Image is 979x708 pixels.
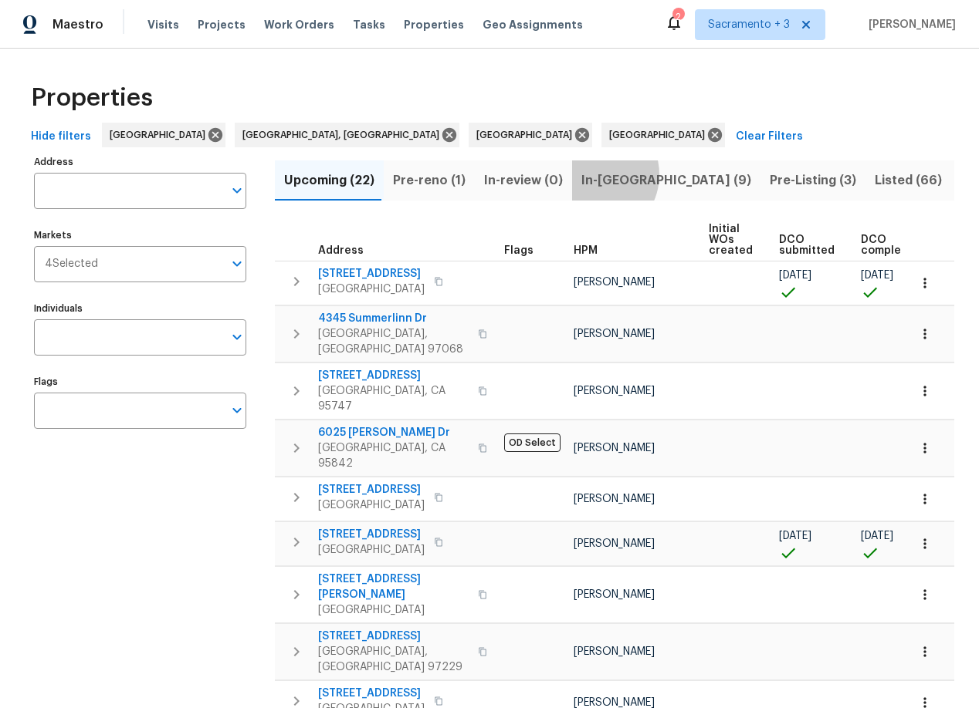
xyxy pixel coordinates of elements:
[779,531,811,541] span: [DATE]
[574,329,655,339] span: [PERSON_NAME]
[574,277,655,288] span: [PERSON_NAME]
[318,644,469,675] span: [GEOGRAPHIC_DATA], [GEOGRAPHIC_DATA] 97229
[861,234,913,256] span: DCO complete
[504,433,561,452] span: OD Select
[31,90,153,106] span: Properties
[484,170,563,191] span: In-review (0)
[318,527,425,542] span: [STREET_ADDRESS]
[574,697,655,708] span: [PERSON_NAME]
[318,425,469,440] span: 6025 [PERSON_NAME] Dr
[318,629,469,644] span: [STREET_ADDRESS]
[226,400,248,421] button: Open
[318,482,425,497] span: [STREET_ADDRESS]
[110,127,212,143] span: [GEOGRAPHIC_DATA]
[318,686,425,701] span: [STREET_ADDRESS]
[34,304,246,313] label: Individuals
[318,282,425,297] span: [GEOGRAPHIC_DATA]
[318,368,469,383] span: [STREET_ADDRESS]
[226,253,248,275] button: Open
[404,17,464,32] span: Properties
[779,234,835,256] span: DCO submitted
[574,646,655,657] span: [PERSON_NAME]
[476,127,578,143] span: [GEOGRAPHIC_DATA]
[601,123,725,147] div: [GEOGRAPHIC_DATA]
[226,180,248,201] button: Open
[102,123,225,147] div: [GEOGRAPHIC_DATA]
[730,123,809,151] button: Clear Filters
[318,571,469,602] span: [STREET_ADDRESS][PERSON_NAME]
[147,17,179,32] span: Visits
[862,17,956,32] span: [PERSON_NAME]
[318,311,469,326] span: 4345 Summerlinn Dr
[318,266,425,282] span: [STREET_ADDRESS]
[861,270,893,281] span: [DATE]
[483,17,583,32] span: Geo Assignments
[31,127,91,147] span: Hide filters
[609,127,711,143] span: [GEOGRAPHIC_DATA]
[861,531,893,541] span: [DATE]
[242,127,445,143] span: [GEOGRAPHIC_DATA], [GEOGRAPHIC_DATA]
[574,589,655,600] span: [PERSON_NAME]
[198,17,246,32] span: Projects
[709,224,753,256] span: Initial WOs created
[504,245,534,256] span: Flags
[318,440,469,471] span: [GEOGRAPHIC_DATA], CA 95842
[875,170,942,191] span: Listed (66)
[235,123,459,147] div: [GEOGRAPHIC_DATA], [GEOGRAPHIC_DATA]
[318,326,469,357] span: [GEOGRAPHIC_DATA], [GEOGRAPHIC_DATA] 97068
[574,245,598,256] span: HPM
[318,497,425,513] span: [GEOGRAPHIC_DATA]
[318,602,469,618] span: [GEOGRAPHIC_DATA]
[574,443,655,453] span: [PERSON_NAME]
[318,383,469,414] span: [GEOGRAPHIC_DATA], CA 95747
[574,386,655,396] span: [PERSON_NAME]
[672,9,683,25] div: 2
[53,17,103,32] span: Maestro
[581,170,751,191] span: In-[GEOGRAPHIC_DATA] (9)
[393,170,466,191] span: Pre-reno (1)
[25,123,97,151] button: Hide filters
[264,17,334,32] span: Work Orders
[574,538,655,549] span: [PERSON_NAME]
[318,245,364,256] span: Address
[284,170,374,191] span: Upcoming (22)
[469,123,592,147] div: [GEOGRAPHIC_DATA]
[353,19,385,30] span: Tasks
[779,270,811,281] span: [DATE]
[34,377,246,386] label: Flags
[574,494,655,504] span: [PERSON_NAME]
[226,326,248,348] button: Open
[34,231,246,240] label: Markets
[34,157,246,167] label: Address
[45,258,98,271] span: 4 Selected
[770,170,856,191] span: Pre-Listing (3)
[318,542,425,558] span: [GEOGRAPHIC_DATA]
[708,17,790,32] span: Sacramento + 3
[736,127,803,147] span: Clear Filters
